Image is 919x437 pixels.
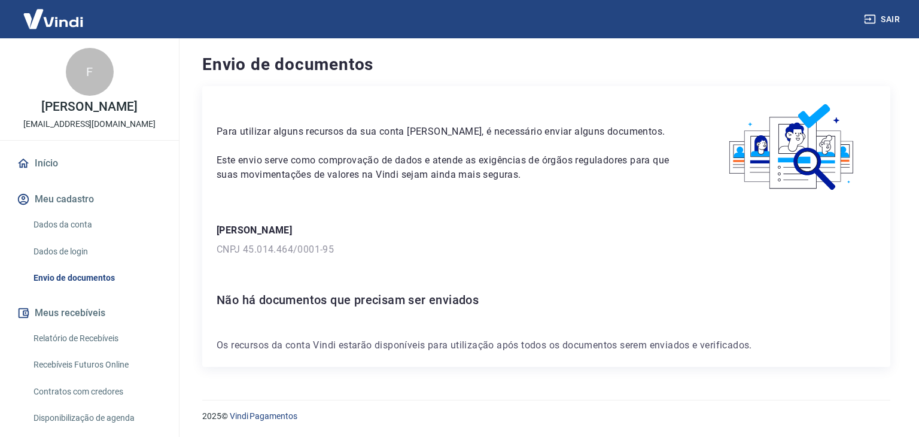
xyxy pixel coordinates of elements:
p: Os recursos da conta Vindi estarão disponíveis para utilização após todos os documentos serem env... [217,338,876,353]
p: Este envio serve como comprovação de dados e atende as exigências de órgãos reguladores para que ... [217,153,680,182]
a: Vindi Pagamentos [230,411,297,421]
a: Contratos com credores [29,380,165,404]
button: Meu cadastro [14,186,165,213]
p: 2025 © [202,410,890,423]
a: Envio de documentos [29,266,165,290]
p: [PERSON_NAME] [41,101,137,113]
a: Relatório de Recebíveis [29,326,165,351]
p: Para utilizar alguns recursos da sua conta [PERSON_NAME], é necessário enviar alguns documentos. [217,125,680,139]
div: F [66,48,114,96]
p: [PERSON_NAME] [217,223,876,238]
h4: Envio de documentos [202,53,890,77]
button: Meus recebíveis [14,300,165,326]
a: Dados da conta [29,213,165,237]
p: [EMAIL_ADDRESS][DOMAIN_NAME] [23,118,156,131]
p: CNPJ 45.014.464/0001-95 [217,242,876,257]
a: Início [14,150,165,177]
a: Disponibilização de agenda [29,406,165,430]
button: Sair [862,8,905,31]
h6: Não há documentos que precisam ser enviados [217,290,876,309]
img: waiting_documents.41d9841a9773e5fdf392cede4d13b617.svg [709,101,876,195]
a: Recebíveis Futuros Online [29,353,165,377]
a: Dados de login [29,239,165,264]
img: Vindi [14,1,92,37]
